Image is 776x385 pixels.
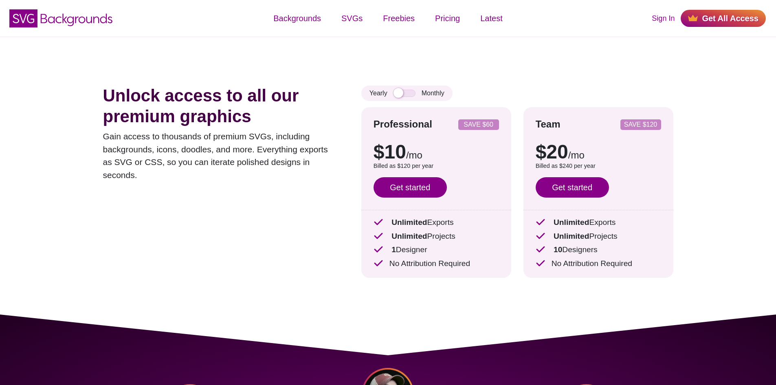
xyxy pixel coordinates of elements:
[536,142,661,162] p: $20
[536,244,661,256] p: Designers
[536,162,661,171] p: Billed as $240 per year
[374,258,499,270] p: No Attribution Required
[652,13,675,24] a: Sign In
[263,6,331,31] a: Backgrounds
[425,6,470,31] a: Pricing
[554,218,589,227] strong: Unlimited
[374,217,499,229] p: Exports
[536,177,609,198] a: Get started
[536,217,661,229] p: Exports
[374,142,499,162] p: $10
[536,231,661,242] p: Projects
[391,232,427,240] strong: Unlimited
[103,130,337,181] p: Gain access to thousands of premium SVGs, including backgrounds, icons, doodles, and more. Everyt...
[331,6,373,31] a: SVGs
[462,121,496,128] p: SAVE $60
[470,6,512,31] a: Latest
[374,177,447,198] a: Get started
[374,119,432,130] strong: Professional
[374,231,499,242] p: Projects
[554,245,562,254] strong: 10
[568,150,585,161] span: /mo
[536,258,661,270] p: No Attribution Required
[681,10,766,27] a: Get All Access
[624,121,658,128] p: SAVE $120
[406,150,422,161] span: /mo
[536,119,561,130] strong: Team
[361,86,453,101] div: Yearly Monthly
[391,245,396,254] strong: 1
[374,244,499,256] p: Designer
[374,162,499,171] p: Billed as $120 per year
[554,232,589,240] strong: Unlimited
[103,86,337,127] h1: Unlock access to all our premium graphics
[373,6,425,31] a: Freebies
[391,218,427,227] strong: Unlimited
